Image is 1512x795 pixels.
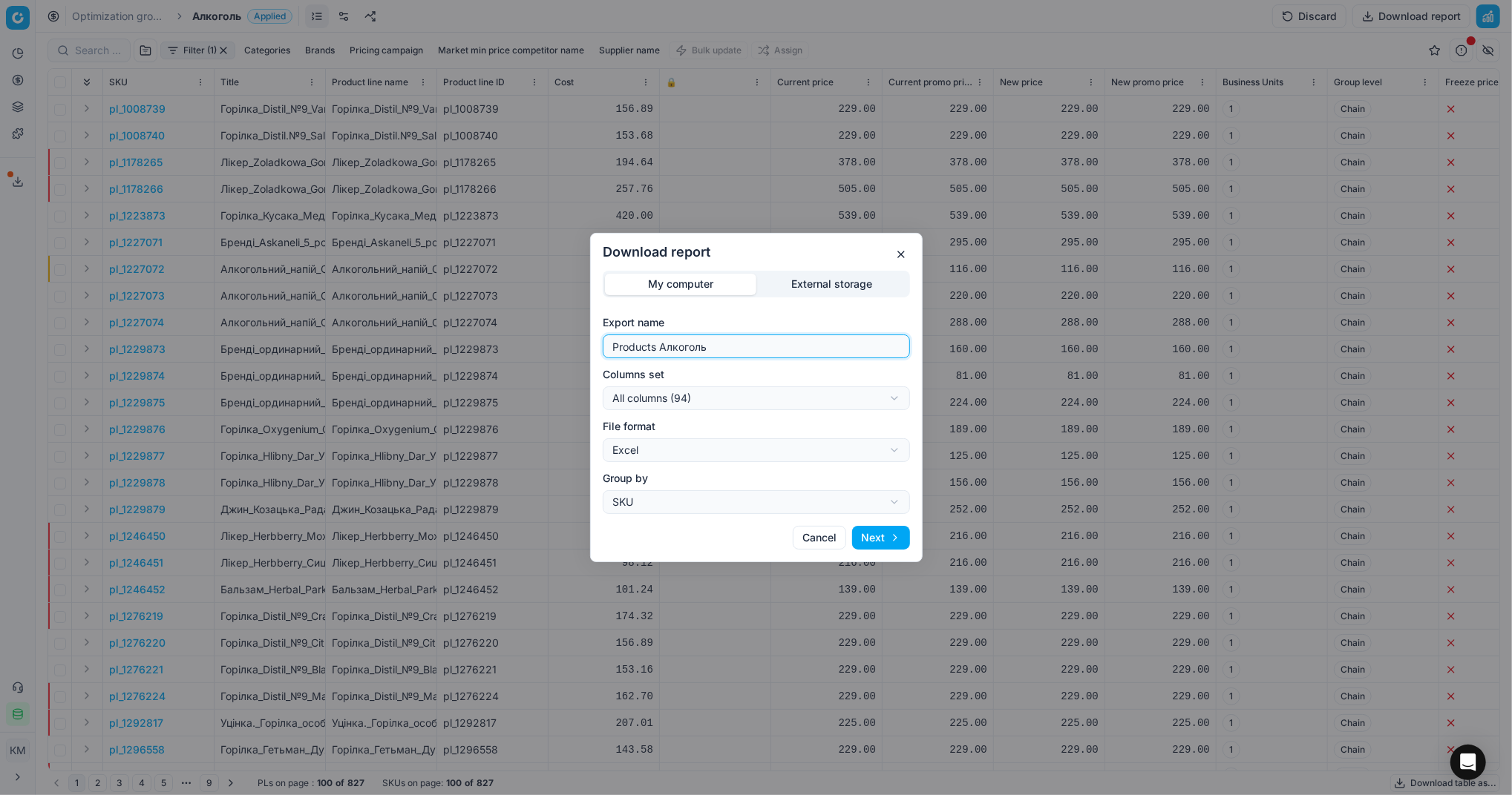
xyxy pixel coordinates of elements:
[603,315,910,330] label: Export name
[603,245,910,259] h2: Download report
[756,274,908,295] button: External storage
[603,471,910,486] label: Group by
[793,526,846,550] button: Cancel
[603,419,910,434] label: File format
[603,367,910,382] label: Columns set
[605,274,756,295] button: My computer
[852,526,910,550] button: Next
